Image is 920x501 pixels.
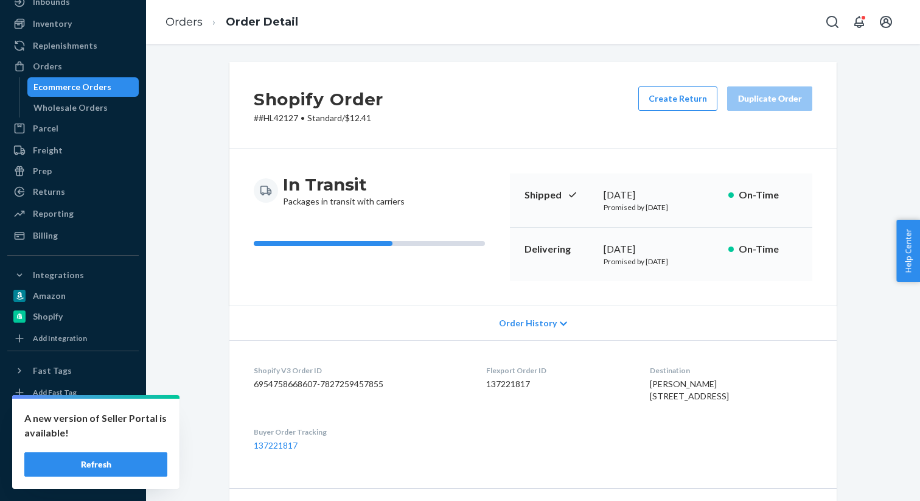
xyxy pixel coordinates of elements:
span: Support [26,9,69,19]
p: A new version of Seller Portal is available! [24,411,167,440]
span: Order History [499,317,557,329]
a: Wholesale Orders [27,98,139,117]
div: Add Integration [33,333,87,343]
button: Integrations [7,265,139,285]
div: Ecommerce Orders [33,81,111,93]
button: Help Center [896,220,920,282]
div: Orders [33,60,62,72]
button: Give Feedback [7,467,139,486]
a: Ecommerce Orders [27,77,139,97]
a: Returns [7,182,139,201]
p: Shipped [524,188,594,202]
div: Duplicate Order [737,93,802,105]
span: Standard [307,113,342,123]
a: Inventory [7,14,139,33]
a: Amazon [7,286,139,306]
p: On-Time [739,242,798,256]
button: Talk to Support [7,426,139,445]
dt: Buyer Order Tracking [254,427,467,437]
button: Duplicate Order [727,86,812,111]
p: Promised by [DATE] [604,202,719,212]
dt: Destination [650,365,812,376]
p: Promised by [DATE] [604,256,719,267]
div: Returns [33,186,65,198]
dd: 6954758668607-7827259457855 [254,378,467,390]
a: Add Integration [7,331,139,346]
div: [DATE] [604,242,719,256]
button: Create Return [638,86,717,111]
a: Help Center [7,446,139,466]
div: Wholesale Orders [33,102,108,114]
a: Orders [7,57,139,76]
div: Fast Tags [33,365,72,377]
div: Integrations [33,269,84,281]
p: Delivering [524,242,594,256]
dd: 137221817 [486,378,630,390]
h2: Shopify Order [254,86,383,112]
div: Billing [33,229,58,242]
a: Freight [7,141,139,160]
button: Open account menu [874,10,898,34]
a: Prep [7,161,139,181]
div: Add Fast Tag [33,387,77,398]
a: Parcel [7,119,139,138]
div: Reporting [33,208,74,220]
a: Orders [166,15,203,29]
button: Open notifications [847,10,871,34]
a: Settings [7,405,139,424]
span: [PERSON_NAME] [STREET_ADDRESS] [650,379,729,401]
button: Refresh [24,452,167,477]
div: Replenishments [33,40,97,52]
p: # #HL42127 / $12.41 [254,112,383,124]
dt: Flexport Order ID [486,365,630,376]
a: Billing [7,226,139,245]
div: Amazon [33,290,66,302]
ol: breadcrumbs [156,4,308,40]
div: [DATE] [604,188,719,202]
h3: In Transit [283,173,405,195]
div: Shopify [33,310,63,323]
div: Prep [33,165,52,177]
a: Replenishments [7,36,139,55]
div: Parcel [33,122,58,135]
p: On-Time [739,188,798,202]
a: Add Fast Tag [7,385,139,400]
dt: Shopify V3 Order ID [254,365,467,376]
div: Packages in transit with carriers [283,173,405,208]
a: 137221817 [254,440,298,450]
button: Open Search Box [820,10,845,34]
div: Inventory [33,18,72,30]
a: Order Detail [226,15,298,29]
a: Shopify [7,307,139,326]
span: • [301,113,305,123]
a: Reporting [7,204,139,223]
div: Freight [33,144,63,156]
button: Fast Tags [7,361,139,380]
